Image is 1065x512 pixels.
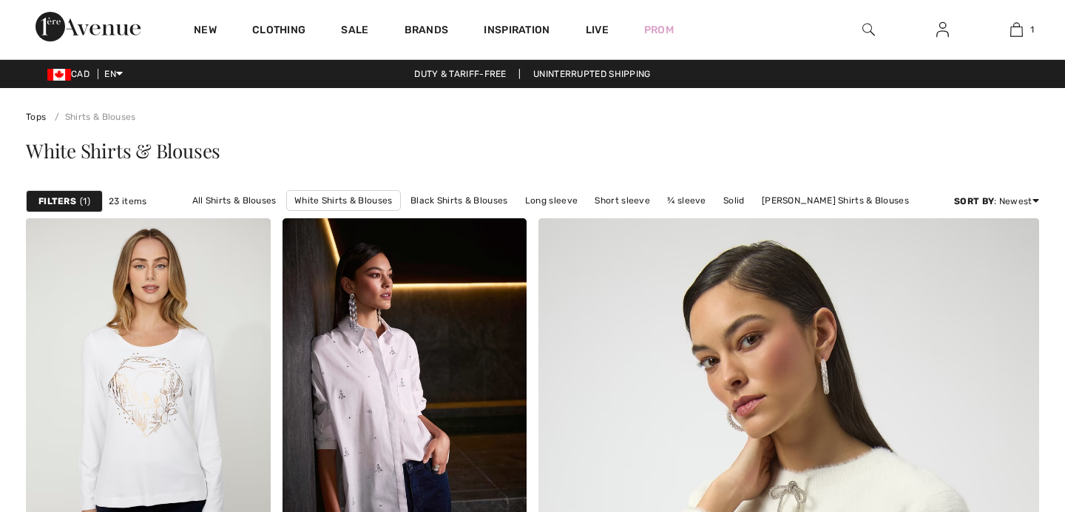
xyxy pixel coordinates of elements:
a: Live [586,22,609,38]
img: search the website [862,21,875,38]
a: Solid [716,191,752,210]
a: [PERSON_NAME] Shirts & Blouses [754,191,916,210]
span: 23 items [109,195,146,208]
img: My Bag [1010,21,1023,38]
a: New [194,24,217,39]
span: CAD [47,69,95,79]
a: Brands [405,24,449,39]
a: Tops [26,112,46,122]
a: [PERSON_NAME] & Blouses [484,211,618,230]
a: White Shirts & Blouses [286,190,401,211]
img: 1ère Avenue [35,12,141,41]
a: Sign In [924,21,961,39]
a: 1 [980,21,1052,38]
a: Shirts & Blouses [49,112,136,122]
span: EN [104,69,123,79]
span: 1 [1030,23,1034,36]
a: Black Shirts & Blouses [403,191,515,210]
a: ¾ sleeve [660,191,713,210]
a: All Shirts & Blouses [185,191,284,210]
strong: Filters [38,195,76,208]
a: Prom [644,22,674,38]
img: My Info [936,21,949,38]
img: Canadian Dollar [47,69,71,81]
a: Short sleeve [587,191,657,210]
strong: Sort By [954,196,994,206]
a: Clothing [252,24,305,39]
a: Sale [341,24,368,39]
span: White Shirts & Blouses [26,138,220,164]
span: 1 [80,195,90,208]
div: : Newest [954,195,1039,208]
a: Long sleeve [518,191,585,210]
span: Inspiration [484,24,550,39]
